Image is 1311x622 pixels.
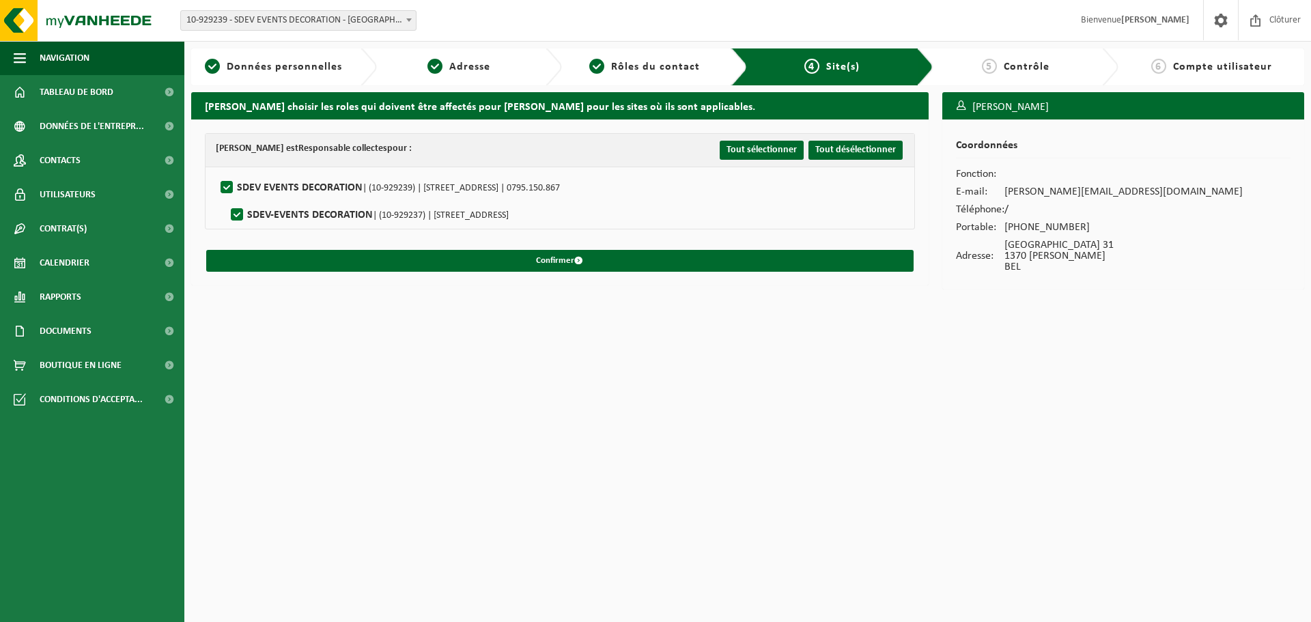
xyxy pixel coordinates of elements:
[205,59,220,74] span: 1
[373,210,509,221] span: | (10-929237) | [STREET_ADDRESS]
[982,59,997,74] span: 5
[1121,15,1189,25] strong: [PERSON_NAME]
[956,218,1004,236] td: Portable:
[40,246,89,280] span: Calendrier
[956,236,1004,276] td: Adresse:
[956,183,1004,201] td: E-mail:
[826,61,860,72] span: Site(s)
[1004,201,1243,218] td: /
[804,59,819,74] span: 4
[427,59,442,74] span: 2
[228,205,509,225] label: SDEV-EVENTS DECORATION
[298,143,387,154] strong: Responsable collectes
[384,59,535,75] a: 2Adresse
[206,250,914,272] button: Confirmer
[449,61,490,72] span: Adresse
[180,10,417,31] span: 10-929239 - SDEV EVENTS DECORATION - JODOIGNE
[181,11,416,30] span: 10-929239 - SDEV EVENTS DECORATION - JODOIGNE
[40,314,91,348] span: Documents
[40,178,96,212] span: Utilisateurs
[40,280,81,314] span: Rapports
[942,92,1304,122] h3: [PERSON_NAME]
[956,165,1004,183] td: Fonction:
[40,109,144,143] span: Données de l'entrepr...
[40,41,89,75] span: Navigation
[1004,183,1243,201] td: [PERSON_NAME][EMAIL_ADDRESS][DOMAIN_NAME]
[40,212,87,246] span: Contrat(s)
[808,141,903,160] button: Tout désélectionner
[956,201,1004,218] td: Téléphone:
[956,140,1291,158] h2: Coordonnées
[216,141,412,157] div: [PERSON_NAME] est pour :
[40,348,122,382] span: Boutique en ligne
[191,92,929,119] h2: [PERSON_NAME] choisir les roles qui doivent être affectés pour [PERSON_NAME] pour les sites où il...
[1004,236,1243,276] td: [GEOGRAPHIC_DATA] 31 1370 [PERSON_NAME] BEL
[1004,61,1049,72] span: Contrôle
[611,61,700,72] span: Rôles du contact
[40,382,143,416] span: Conditions d'accepta...
[569,59,720,75] a: 3Rôles du contact
[198,59,350,75] a: 1Données personnelles
[363,183,560,193] span: | (10-929239) | [STREET_ADDRESS] | 0795.150.867
[40,143,81,178] span: Contacts
[1173,61,1272,72] span: Compte utilisateur
[1004,218,1243,236] td: [PHONE_NUMBER]
[218,178,560,198] label: SDEV EVENTS DECORATION
[589,59,604,74] span: 3
[40,75,113,109] span: Tableau de bord
[720,141,804,160] button: Tout sélectionner
[227,61,342,72] span: Données personnelles
[1151,59,1166,74] span: 6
